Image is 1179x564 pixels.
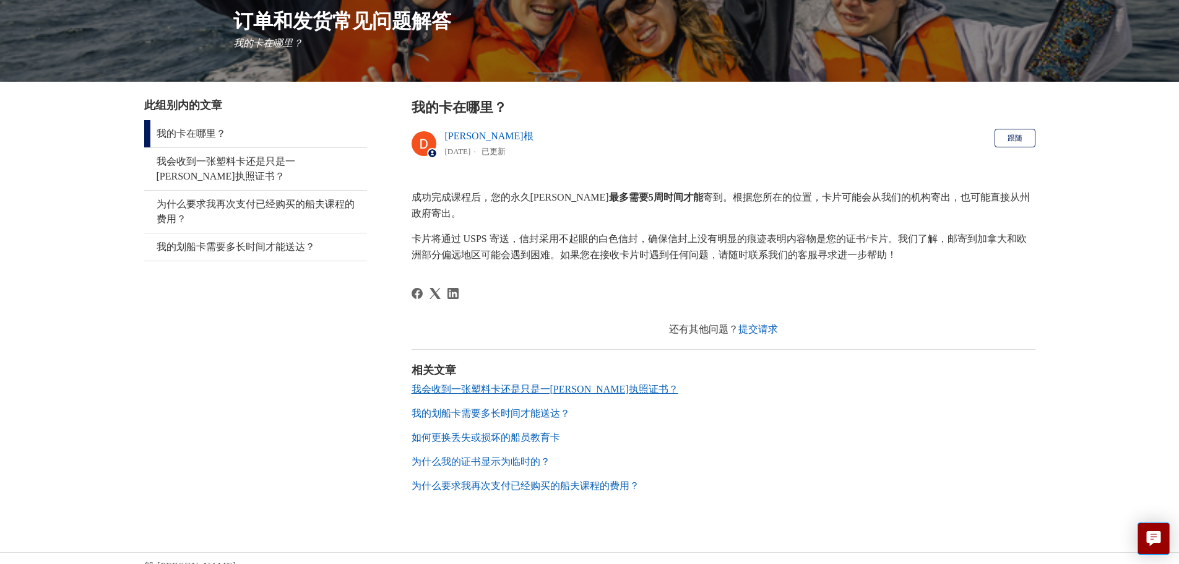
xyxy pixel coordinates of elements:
[995,129,1035,147] button: 关注文章
[412,233,1027,260] font: 卡片将通过 USPS 寄送，信封采用不起眼的白色信封，确保信封上没有明显的痕迹表明内容物是您的证书/卡片。我们了解，邮寄到加拿大和欧洲部分偏远地区可能会遇到困难。如果您在接收卡片时遇到任何问题，...
[412,192,609,202] font: 成功完成课程后，您的永久[PERSON_NAME]
[447,288,459,299] svg: 在 LinkedIn 上分享此页面
[144,120,367,147] a: 我的卡在哪里？
[609,192,703,202] font: 最多需要5周时间才能
[412,408,570,419] a: 我的划船卡需要多长时间才能送达？
[1138,523,1170,555] button: 实时聊天
[233,38,303,48] font: 我的卡在哪里？
[412,480,639,491] a: 为什么要求我再次支付已经购买的船夫课程的费用？
[1008,134,1022,142] font: 跟随
[482,147,506,156] font: 已更新
[144,99,222,111] font: 此组别内的文章
[412,97,1035,118] h2: 我的卡在哪里？
[669,324,738,334] font: 还有其他问题？
[430,288,441,299] svg: 在 X Corp 上分享此页面
[412,100,507,115] font: 我的卡在哪里？
[157,199,355,224] font: 为什么要求我再次支付已经购买的船夫课程的费用？
[157,241,315,252] font: 我的划船卡需要多长时间才能送达？
[157,156,295,181] font: 我会收到一张塑料卡还是只是一[PERSON_NAME]执照证书？
[445,147,471,156] time: 2024年4月15日 17:31
[412,288,423,299] a: Facebook
[445,131,533,141] a: [PERSON_NAME]根
[233,10,451,32] font: 订单和发货常见问题解答
[412,384,678,394] a: 我会收到一张塑料卡还是只是一[PERSON_NAME]执照证书？
[144,191,367,233] a: 为什么要求我再次支付已经购买的船夫课程的费用？
[144,148,367,190] a: 我会收到一张塑料卡还是只是一[PERSON_NAME]执照证书？
[412,432,560,443] a: 如何更换丢失或损坏的船员教育卡
[412,288,423,299] svg: 在 Facebook 上分享此页面
[412,192,1030,219] font: 寄到。根据您所在的位置，卡片可能会从我们的机构寄出，也可能直接从州政府寄出。
[447,288,459,299] a: LinkedIn
[430,288,441,299] a: X公司
[412,456,550,467] a: 为什么我的证书显示为临时的？
[412,364,456,376] font: 相关文章
[144,233,367,261] a: 我的划船卡需要多长时间才能送达？
[445,147,471,156] font: [DATE]
[157,128,226,139] font: 我的卡在哪里？
[738,324,778,334] a: 提交请求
